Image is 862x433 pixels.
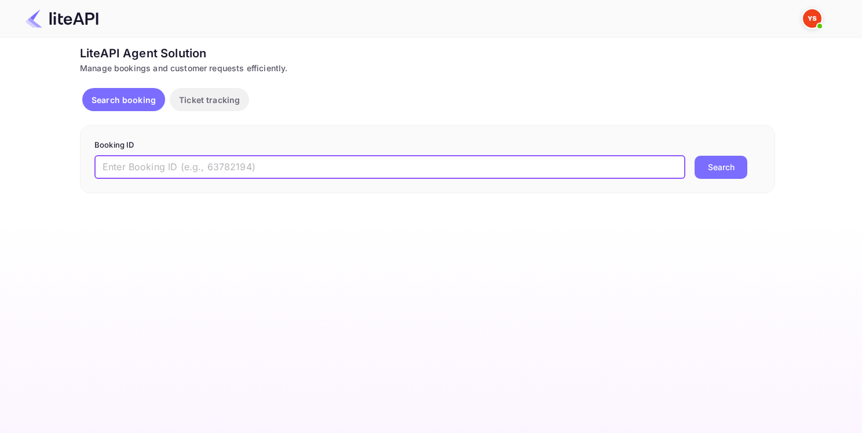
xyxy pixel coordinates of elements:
[695,156,747,179] button: Search
[94,140,761,151] p: Booking ID
[803,9,821,28] img: Yandex Support
[92,94,156,106] p: Search booking
[25,9,98,28] img: LiteAPI Logo
[80,45,775,62] div: LiteAPI Agent Solution
[179,94,240,106] p: Ticket tracking
[80,62,775,74] div: Manage bookings and customer requests efficiently.
[94,156,685,179] input: Enter Booking ID (e.g., 63782194)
